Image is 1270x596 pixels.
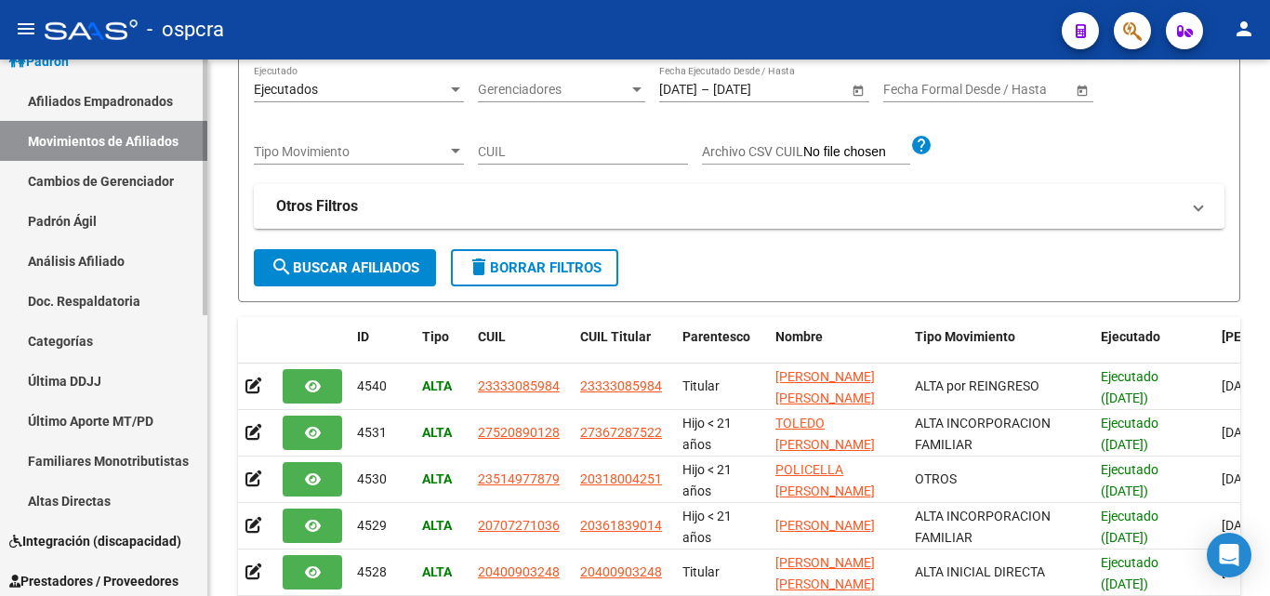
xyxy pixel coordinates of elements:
[254,82,318,97] span: Ejecutados
[775,416,875,473] span: TOLEDO [PERSON_NAME] [PERSON_NAME]
[478,425,560,440] span: 27520890128
[915,416,1051,452] span: ALTA INCORPORACION FAMILIAR
[580,564,662,579] span: 20400903248
[357,518,387,533] span: 4529
[915,329,1015,344] span: Tipo Movimiento
[422,425,452,440] strong: ALTA
[915,509,1051,545] span: ALTA INCORPORACION FAMILIAR
[9,571,179,591] span: Prestadores / Proveedores
[147,9,224,50] span: - ospcra
[1093,317,1214,378] datatable-header-cell: Ejecutado
[775,369,875,405] span: [PERSON_NAME] [PERSON_NAME]
[271,259,419,276] span: Buscar Afiliados
[682,378,720,393] span: Titular
[415,317,470,378] datatable-header-cell: Tipo
[957,82,1048,98] input: End date
[580,329,651,344] span: CUIL Titular
[1207,533,1251,577] div: Open Intercom Messenger
[422,329,449,344] span: Tipo
[357,471,387,486] span: 4530
[350,317,415,378] datatable-header-cell: ID
[768,317,907,378] datatable-header-cell: Nombre
[915,378,1039,393] span: ALTA por REINGRESO
[883,82,941,98] input: Start date
[580,425,662,440] span: 27367287522
[775,555,875,591] span: [PERSON_NAME] [PERSON_NAME]
[478,518,560,533] span: 20707271036
[478,564,560,579] span: 20400903248
[9,531,181,551] span: Integración (discapacidad)
[573,317,675,378] datatable-header-cell: CUIL Titular
[682,509,732,545] span: Hijo < 21 años
[478,82,628,98] span: Gerenciadores
[803,144,910,161] input: Archivo CSV CUIL
[1101,509,1158,545] span: Ejecutado ([DATE])
[682,462,732,498] span: Hijo < 21 años
[682,564,720,579] span: Titular
[357,564,387,579] span: 4528
[468,256,490,278] mat-icon: delete
[1101,369,1158,405] span: Ejecutado ([DATE])
[1072,80,1091,99] button: Open calendar
[478,471,560,486] span: 23514977879
[580,471,662,486] span: 20318004251
[907,317,1093,378] datatable-header-cell: Tipo Movimiento
[682,329,750,344] span: Parentesco
[659,82,697,98] input: Start date
[254,249,436,286] button: Buscar Afiliados
[775,329,823,344] span: Nombre
[357,425,387,440] span: 4531
[1222,378,1260,393] span: [DATE]
[357,329,369,344] span: ID
[910,134,933,156] mat-icon: help
[1101,462,1158,498] span: Ejecutado ([DATE])
[702,144,803,159] span: Archivo CSV CUIL
[422,564,452,579] strong: ALTA
[775,518,875,533] span: [PERSON_NAME]
[1222,425,1260,440] span: [DATE]
[470,317,573,378] datatable-header-cell: CUIL
[915,564,1045,579] span: ALTA INICIAL DIRECTA
[1222,518,1260,533] span: [DATE]
[468,259,602,276] span: Borrar Filtros
[1101,416,1158,452] span: Ejecutado ([DATE])
[1233,18,1255,40] mat-icon: person
[276,196,358,217] strong: Otros Filtros
[675,317,768,378] datatable-header-cell: Parentesco
[701,82,709,98] span: –
[357,378,387,393] span: 4540
[254,144,447,160] span: Tipo Movimiento
[1101,555,1158,591] span: Ejecutado ([DATE])
[580,518,662,533] span: 20361839014
[254,184,1224,229] mat-expansion-panel-header: Otros Filtros
[1222,471,1260,486] span: [DATE]
[422,378,452,393] strong: ALTA
[848,80,867,99] button: Open calendar
[422,471,452,486] strong: ALTA
[451,249,618,286] button: Borrar Filtros
[15,18,37,40] mat-icon: menu
[580,378,662,393] span: 23333085984
[915,471,957,486] span: OTROS
[478,378,560,393] span: 23333085984
[713,82,804,98] input: End date
[422,518,452,533] strong: ALTA
[775,462,875,498] span: POLICELLA [PERSON_NAME]
[9,51,69,72] span: Padrón
[1101,329,1160,344] span: Ejecutado
[271,256,293,278] mat-icon: search
[478,329,506,344] span: CUIL
[682,416,732,452] span: Hijo < 21 años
